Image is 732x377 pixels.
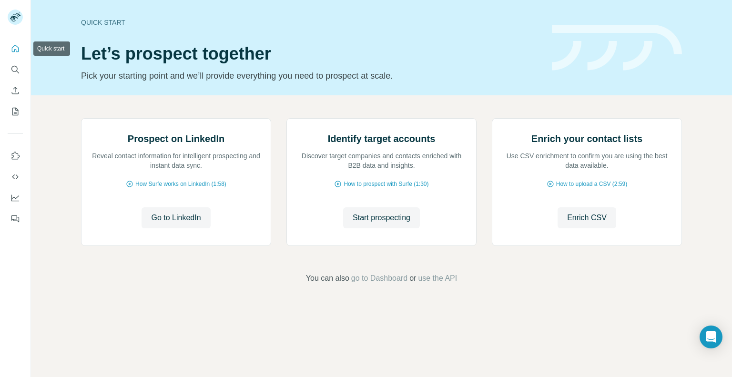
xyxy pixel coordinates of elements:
[567,212,607,224] span: Enrich CSV
[344,180,428,188] span: How to prospect with Surfe (1:30)
[8,40,23,57] button: Quick start
[502,151,672,170] p: Use CSV enrichment to confirm you are using the best data available.
[351,273,407,284] button: go to Dashboard
[8,82,23,99] button: Enrich CSV
[135,180,226,188] span: How Surfe works on LinkedIn (1:58)
[558,207,616,228] button: Enrich CSV
[328,132,436,145] h2: Identify target accounts
[409,273,416,284] span: or
[8,103,23,120] button: My lists
[81,18,540,27] div: Quick start
[8,168,23,185] button: Use Surfe API
[151,212,201,224] span: Go to LinkedIn
[81,69,540,82] p: Pick your starting point and we’ll provide everything you need to prospect at scale.
[128,132,224,145] h2: Prospect on LinkedIn
[531,132,642,145] h2: Enrich your contact lists
[353,212,410,224] span: Start prospecting
[306,273,349,284] span: You can also
[81,44,540,63] h1: Let’s prospect together
[8,210,23,227] button: Feedback
[8,189,23,206] button: Dashboard
[700,326,722,348] div: Open Intercom Messenger
[8,147,23,164] button: Use Surfe on LinkedIn
[91,151,261,170] p: Reveal contact information for intelligent prospecting and instant data sync.
[142,207,210,228] button: Go to LinkedIn
[343,207,420,228] button: Start prospecting
[8,61,23,78] button: Search
[296,151,467,170] p: Discover target companies and contacts enriched with B2B data and insights.
[552,25,682,71] img: banner
[556,180,627,188] span: How to upload a CSV (2:59)
[418,273,457,284] button: use the API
